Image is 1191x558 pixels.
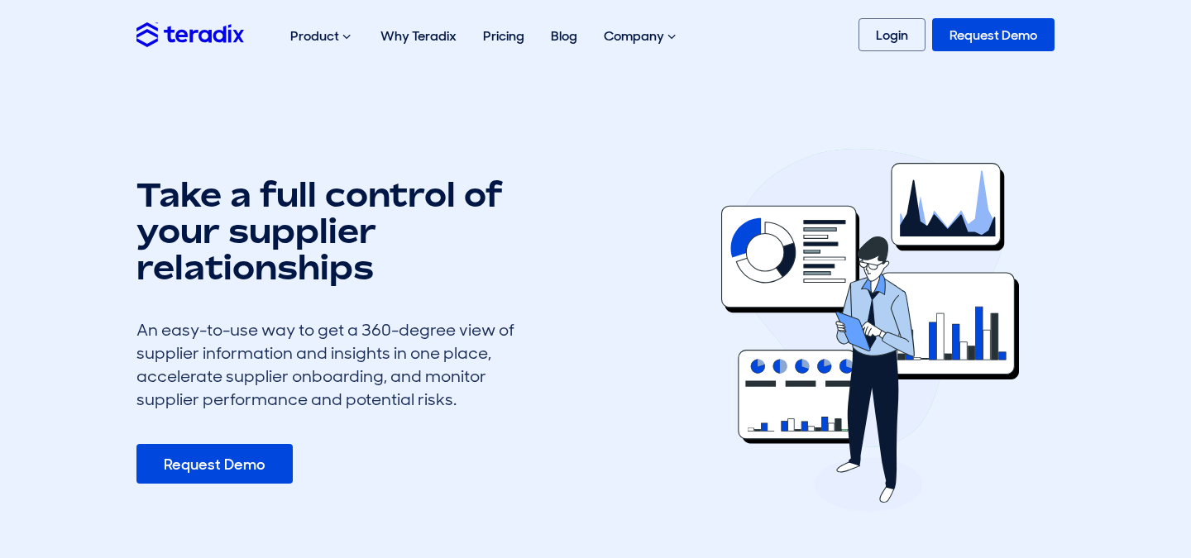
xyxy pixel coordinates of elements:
[859,18,926,51] a: Login
[470,10,538,62] a: Pricing
[367,10,470,62] a: Why Teradix
[538,10,591,62] a: Blog
[591,10,692,63] div: Company
[136,318,533,411] div: An easy-to-use way to get a 360-degree view of supplier information and insights in one place, ac...
[136,444,293,484] a: Request Demo
[136,176,533,285] h1: Take a full control of your supplier relationships
[932,18,1055,51] a: Request Demo
[721,149,1019,512] img: erfx feature
[277,10,367,63] div: Product
[136,22,244,46] img: Teradix logo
